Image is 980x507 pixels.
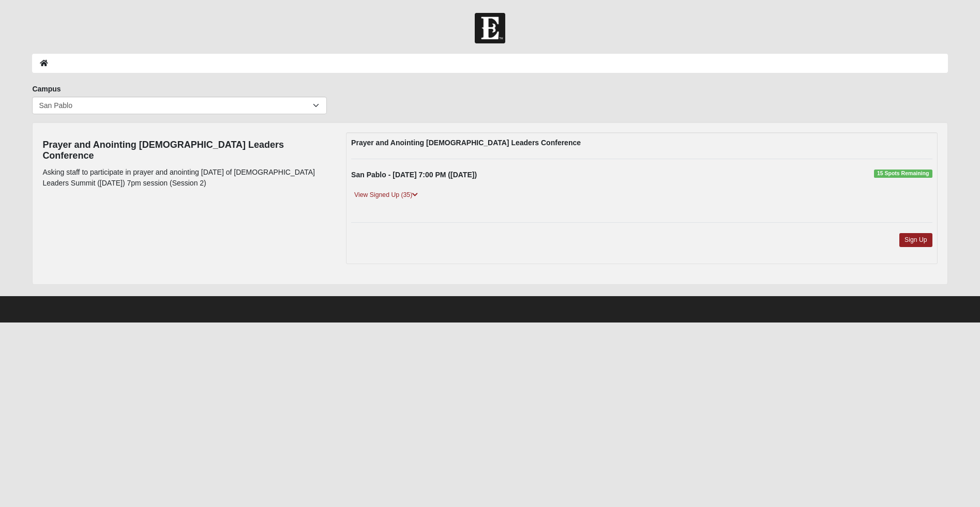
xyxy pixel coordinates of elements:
[351,171,477,179] strong: San Pablo - [DATE] 7:00 PM ([DATE])
[42,167,330,189] p: Asking staff to participate in prayer and anointing [DATE] of [DEMOGRAPHIC_DATA] Leaders Summit (...
[351,190,421,201] a: View Signed Up (35)
[475,13,505,43] img: Church of Eleven22 Logo
[874,170,932,178] span: 15 Spots Remaining
[42,140,330,162] h4: Prayer and Anointing [DEMOGRAPHIC_DATA] Leaders Conference
[32,84,61,94] label: Campus
[351,139,581,147] strong: Prayer and Anointing [DEMOGRAPHIC_DATA] Leaders Conference
[899,233,932,247] a: Sign Up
